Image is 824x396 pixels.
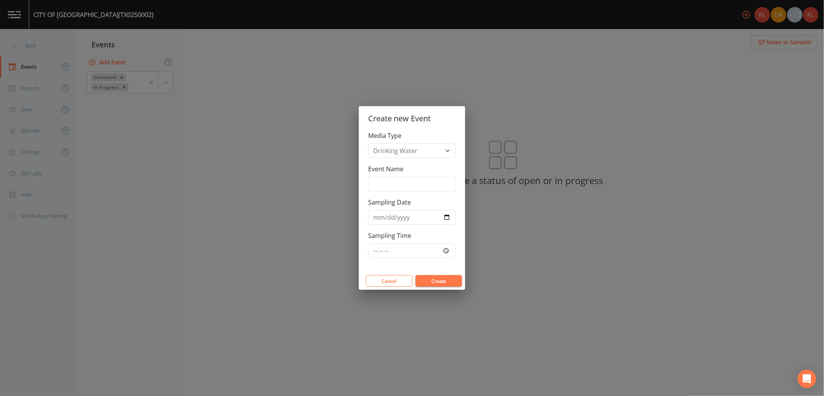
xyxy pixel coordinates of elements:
button: Cancel [366,275,412,287]
button: Create [415,275,462,287]
label: Sampling Date [368,198,411,207]
label: Media Type [368,131,402,140]
label: Event Name [368,164,403,174]
label: Sampling Time [368,231,411,240]
h2: Create new Event [359,106,465,131]
div: Open Intercom Messenger [798,370,816,388]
